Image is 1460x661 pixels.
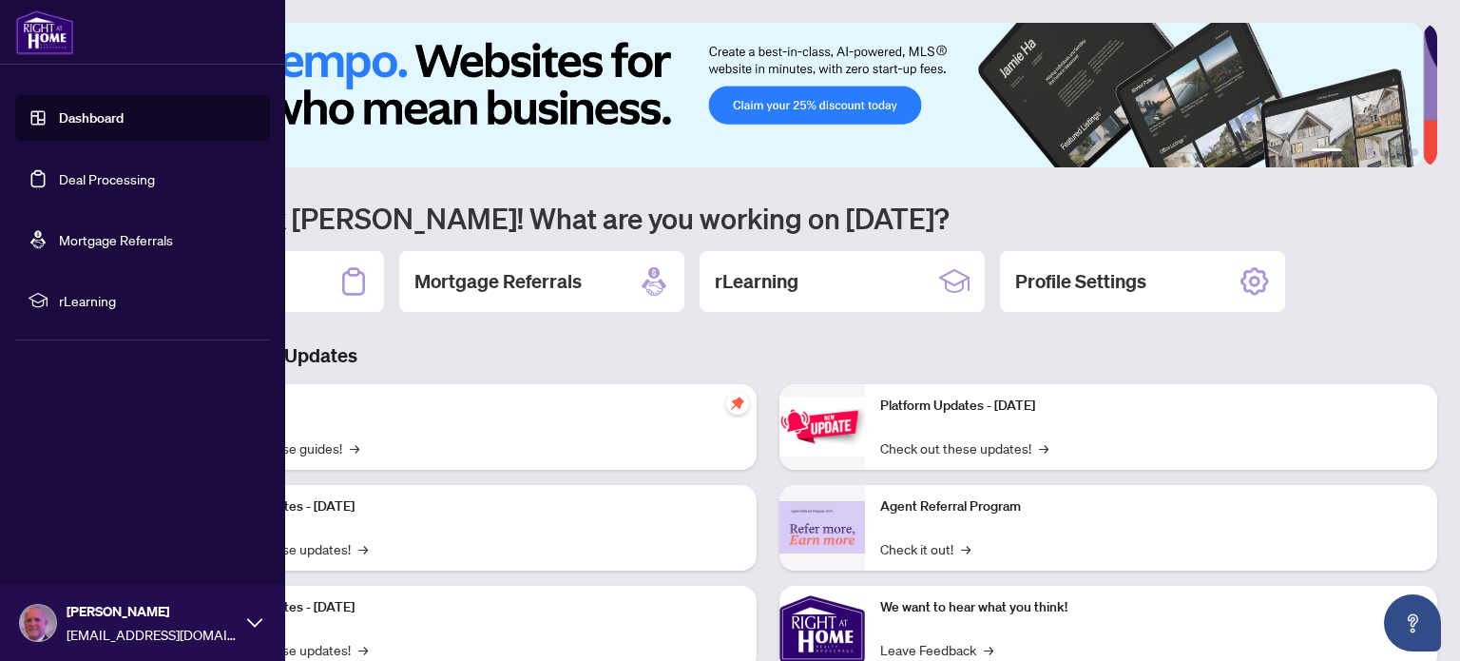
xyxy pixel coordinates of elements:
[779,501,865,554] img: Agent Referral Program
[15,10,74,55] img: logo
[99,200,1437,236] h1: Welcome back [PERSON_NAME]! What are you working on [DATE]?
[350,437,359,458] span: →
[200,496,741,517] p: Platform Updates - [DATE]
[59,170,155,187] a: Deal Processing
[880,396,1422,417] p: Platform Updates - [DATE]
[200,597,741,618] p: Platform Updates - [DATE]
[1411,148,1418,156] button: 6
[59,109,124,126] a: Dashboard
[59,290,257,311] span: rLearning
[358,538,368,559] span: →
[414,268,582,295] h2: Mortgage Referrals
[99,342,1437,369] h3: Brokerage & Industry Updates
[880,496,1422,517] p: Agent Referral Program
[99,23,1423,167] img: Slide 0
[1380,148,1388,156] button: 4
[59,231,173,248] a: Mortgage Referrals
[1384,594,1441,651] button: Open asap
[20,605,56,641] img: Profile Icon
[779,397,865,457] img: Platform Updates - June 23, 2025
[1015,268,1146,295] h2: Profile Settings
[880,639,993,660] a: Leave Feedback→
[1365,148,1373,156] button: 3
[67,601,238,622] span: [PERSON_NAME]
[726,392,749,415] span: pushpin
[1350,148,1357,156] button: 2
[1312,148,1342,156] button: 1
[880,538,970,559] a: Check it out!→
[715,268,798,295] h2: rLearning
[67,624,238,645] span: [EMAIL_ADDRESS][DOMAIN_NAME]
[358,639,368,660] span: →
[200,396,741,417] p: Self-Help
[1039,437,1048,458] span: →
[880,597,1422,618] p: We want to hear what you think!
[1395,148,1403,156] button: 5
[984,639,993,660] span: →
[880,437,1048,458] a: Check out these updates!→
[961,538,970,559] span: →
